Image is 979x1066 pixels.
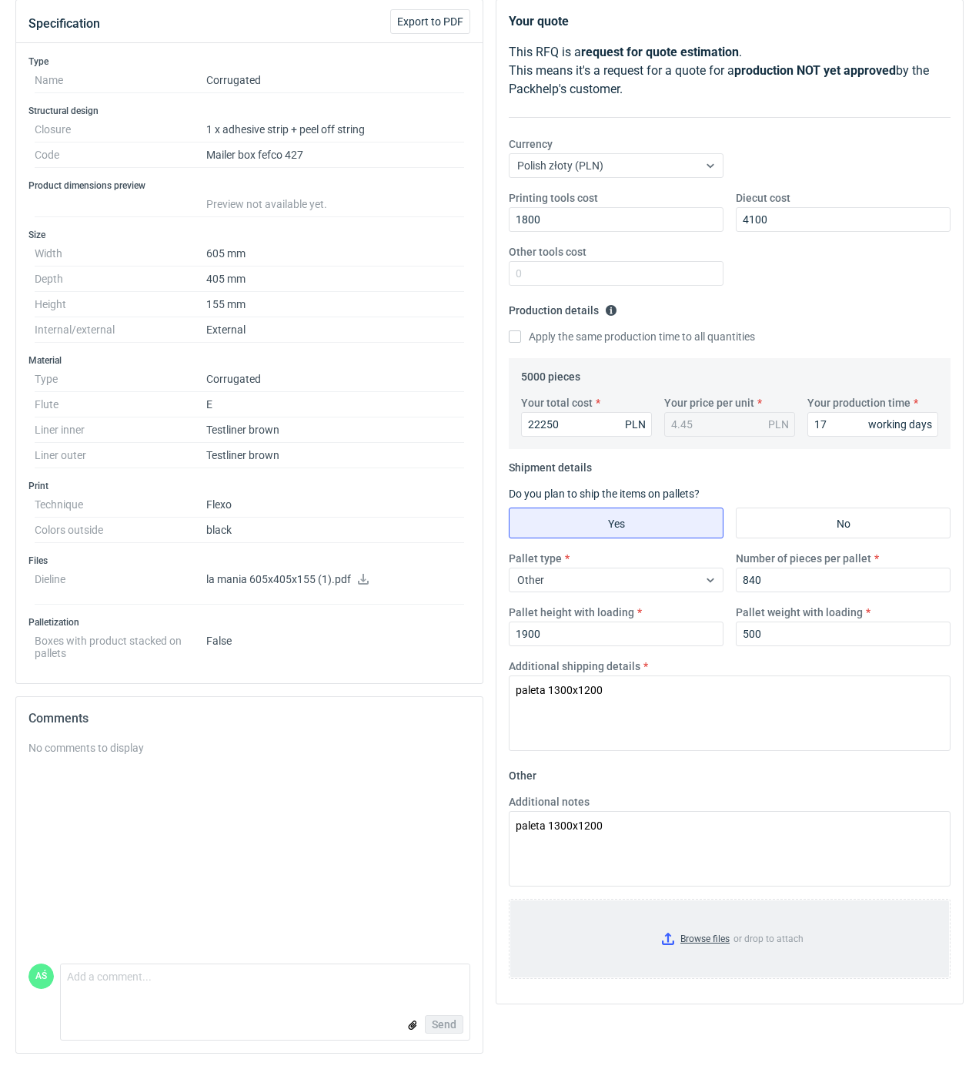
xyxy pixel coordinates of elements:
label: Yes [509,508,723,538]
input: 0 [736,622,951,646]
input: 0 [736,568,951,592]
dd: Flexo [206,492,464,518]
h3: Print [28,480,470,492]
dd: Corrugated [206,68,464,93]
p: la mania 605x405x155 (1).pdf [206,573,464,587]
label: Your production time [807,395,911,411]
input: 0 [509,207,723,232]
span: Polish złoty (PLN) [517,159,603,172]
div: PLN [768,417,789,432]
div: PLN [625,417,646,432]
dt: Liner inner [35,417,206,443]
span: Export to PDF [397,16,463,27]
dd: Corrugated [206,367,464,392]
dd: black [206,518,464,543]
label: Apply the same production time to all quantities [509,329,755,344]
span: Send [432,1019,456,1030]
dd: E [206,392,464,417]
legend: Other [509,763,536,782]
label: Your total cost [521,395,593,411]
dd: 605 mm [206,241,464,266]
strong: Your quote [509,14,569,28]
label: Additional notes [509,794,590,810]
dd: False [206,629,464,659]
label: No [736,508,951,538]
span: Other [517,574,544,586]
div: Adrian Świerżewski [28,964,54,989]
dt: Type [35,367,206,392]
h3: Material [28,354,470,367]
dt: Liner outer [35,443,206,468]
label: Your price per unit [664,395,754,411]
button: Specification [28,5,100,42]
dd: Testliner brown [206,443,464,468]
h3: Structural design [28,105,470,117]
dt: Colors outside [35,518,206,543]
h2: Comments [28,709,470,728]
dt: Internal/external [35,317,206,343]
strong: production NOT yet approved [734,63,896,78]
label: Number of pieces per pallet [736,551,871,566]
label: Currency [509,136,553,152]
legend: 5000 pieces [521,364,580,383]
h3: Type [28,55,470,68]
label: Pallet weight with loading [736,605,863,620]
h3: Size [28,229,470,241]
dd: External [206,317,464,343]
label: or drop to attach [510,900,950,978]
strong: request for quote estimation [581,45,739,59]
div: working days [868,417,932,432]
dt: Name [35,68,206,93]
dt: Height [35,292,206,317]
label: Do you plan to ship the items on pallets? [509,488,700,500]
input: 0 [509,261,723,286]
h3: Product dimensions preview [28,179,470,192]
label: Pallet type [509,551,562,566]
legend: Shipment details [509,455,592,474]
dd: 405 mm [206,266,464,292]
label: Other tools cost [509,244,586,260]
textarea: paleta 1300x1200 [509,811,951,887]
figcaption: AŚ [28,964,54,989]
label: Additional shipping details [509,659,640,674]
dt: Closure [35,117,206,142]
label: Pallet height with loading [509,605,634,620]
label: Printing tools cost [509,190,598,206]
div: No comments to display [28,740,470,756]
input: 0 [509,622,723,646]
label: Diecut cost [736,190,790,206]
dt: Dieline [35,567,206,605]
dt: Flute [35,392,206,417]
dd: 155 mm [206,292,464,317]
h3: Palletization [28,616,470,629]
dt: Width [35,241,206,266]
button: Export to PDF [390,9,470,34]
legend: Production details [509,298,617,317]
dd: 1 x adhesive strip + peel off string [206,117,464,142]
input: 0 [736,207,951,232]
input: 0 [807,412,938,437]
dt: Boxes with product stacked on pallets [35,629,206,659]
button: Send [425,1015,463,1034]
dt: Depth [35,266,206,292]
span: Preview not available yet. [206,198,327,210]
dd: Mailer box fefco 427 [206,142,464,168]
dt: Code [35,142,206,168]
textarea: paleta 1300x1200 [509,675,951,751]
input: 0 [521,412,652,437]
p: This RFQ is a . This means it's a request for a quote for a by the Packhelp's customer. [509,43,951,99]
h3: Files [28,555,470,567]
dt: Technique [35,492,206,518]
dd: Testliner brown [206,417,464,443]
